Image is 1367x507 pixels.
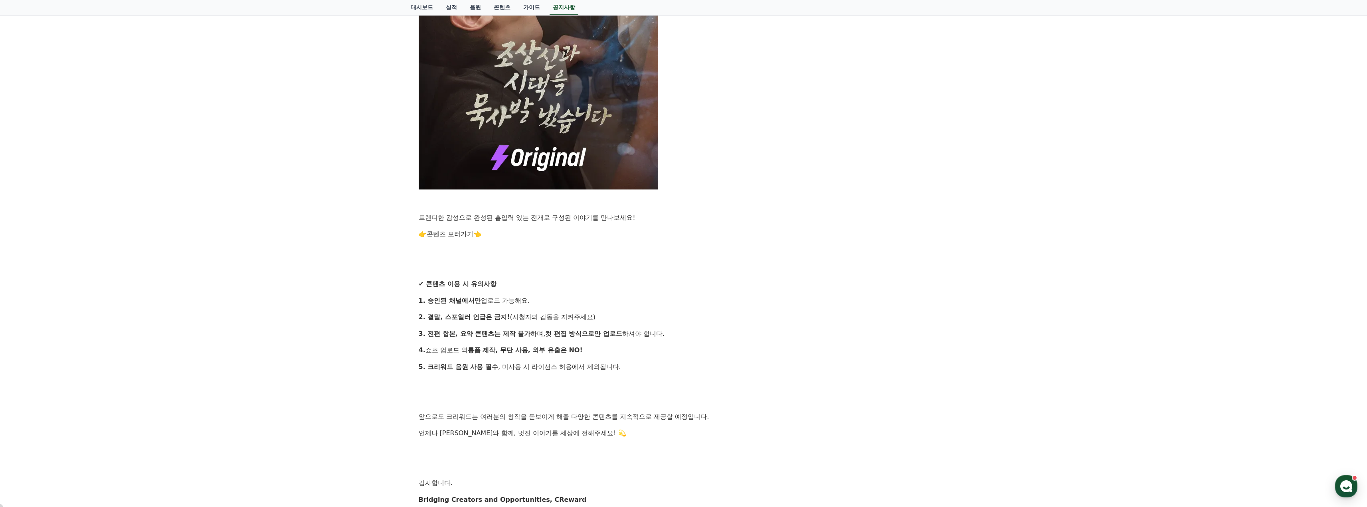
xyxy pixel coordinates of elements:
p: 트렌디한 감성으로 완성된 흡입력 있는 전개로 구성된 이야기를 만나보세요! [419,213,949,223]
p: 업로드 가능해요. [419,296,949,306]
strong: 2. 결말, 스포일러 언급은 금지! [419,313,510,321]
strong: 4. [419,346,425,354]
p: 앞으로도 크리워드는 여러분의 창작을 돋보이게 해줄 다양한 콘텐츠를 지속적으로 제공할 예정입니다. [419,412,949,422]
strong: 5. 크리워드 음원 사용 필수 [419,363,499,371]
p: , 미사용 시 라이선스 허용에서 제외됩니다. [419,362,949,372]
p: 언제나 [PERSON_NAME]와 함께, 멋진 이야기를 세상에 전해주세요! 💫 [419,428,949,438]
strong: ✔ 콘텐츠 이용 시 유의사항 [419,280,497,288]
span: 설정 [123,265,133,271]
strong: 3. 전편 합본, 요약 콘텐츠는 제작 불가 [419,330,531,337]
strong: 컷 편집 방식으로만 업로드 [545,330,622,337]
p: 하며, 하셔야 합니다. [419,329,949,339]
p: 쇼츠 업로드 외 [419,345,949,355]
span: 홈 [25,265,30,271]
strong: 1. 승인된 채널에서만 [419,297,481,304]
p: (시청자의 감동을 지켜주세요) [419,312,949,322]
span: 대화 [73,265,83,272]
strong: Bridging Creators and Opportunities, CReward [419,496,587,503]
a: 대화 [53,253,103,273]
p: 감사합니다. [419,478,949,488]
a: 설정 [103,253,153,273]
a: 홈 [2,253,53,273]
a: 콘텐츠 보러가기 [427,230,473,238]
p: 👉 👈 [419,229,949,239]
strong: 롱폼 제작, 무단 사용, 외부 유출은 NO! [468,346,583,354]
